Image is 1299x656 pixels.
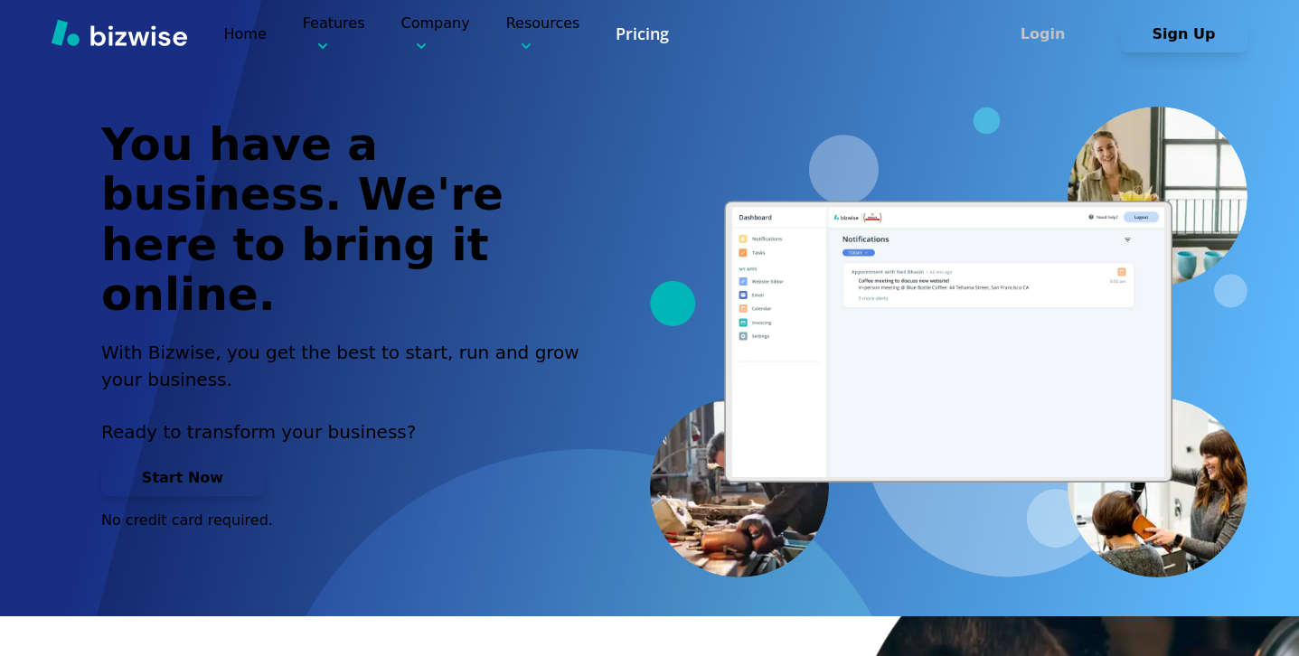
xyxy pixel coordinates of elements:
[980,16,1106,52] button: Login
[52,19,187,46] img: Bizwise Logo
[101,460,264,496] button: Start Now
[1121,25,1247,42] a: Sign Up
[616,23,669,45] a: Pricing
[506,13,580,55] p: Resources
[101,469,264,486] a: Start Now
[980,25,1121,42] a: Login
[101,418,600,445] p: Ready to transform your business?
[1121,16,1247,52] button: Sign Up
[101,339,600,393] h2: With Bizwise, you get the best to start, run and grow your business.
[223,25,266,42] a: Home
[101,511,600,530] p: No credit card required.
[303,13,365,55] p: Features
[401,13,470,55] p: Company
[101,120,600,321] h1: You have a business. We're here to bring it online.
